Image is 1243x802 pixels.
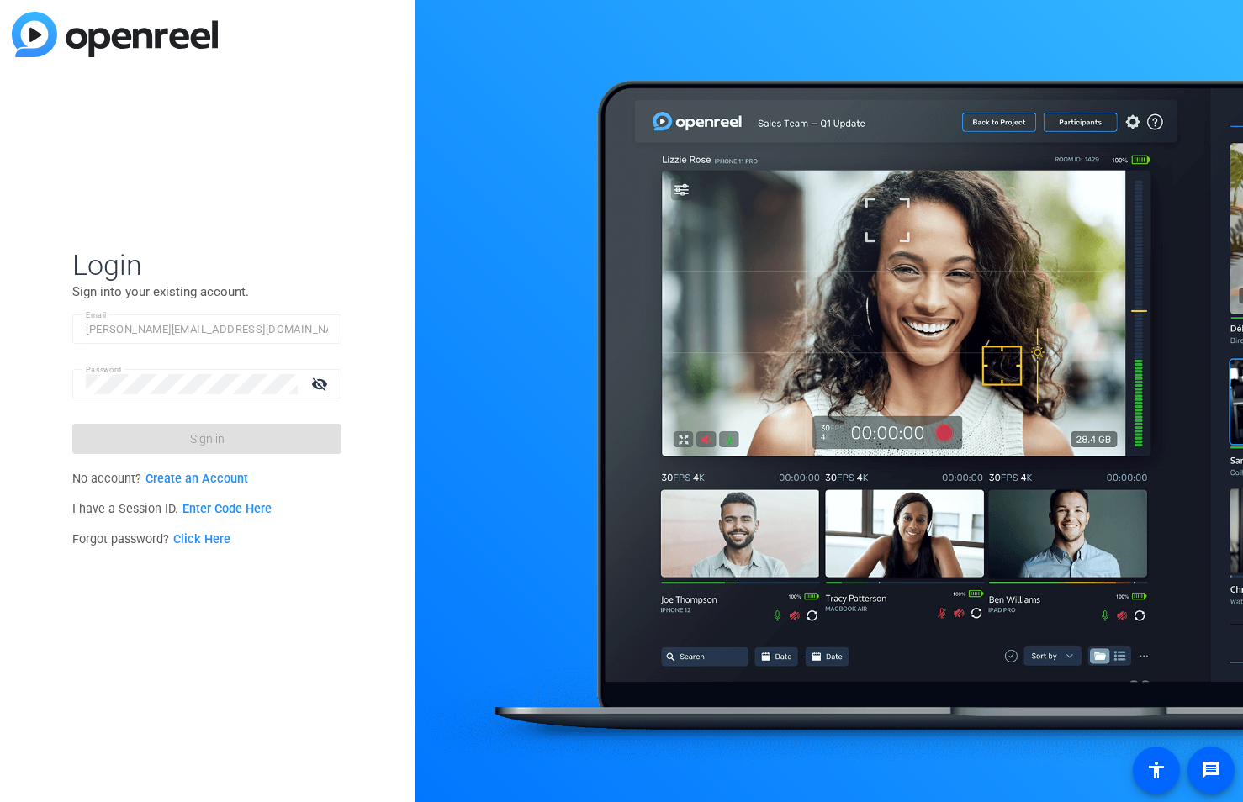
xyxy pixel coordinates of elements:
[145,472,248,486] a: Create an Account
[72,247,341,282] span: Login
[72,282,341,301] p: Sign into your existing account.
[1201,760,1221,780] mat-icon: message
[1146,760,1166,780] mat-icon: accessibility
[86,319,328,340] input: Enter Email Address
[86,310,107,319] mat-label: Email
[72,502,272,516] span: I have a Session ID.
[182,502,272,516] a: Enter Code Here
[301,372,341,396] mat-icon: visibility_off
[72,472,248,486] span: No account?
[173,532,230,546] a: Click Here
[86,365,122,374] mat-label: Password
[12,12,218,57] img: blue-gradient.svg
[72,532,230,546] span: Forgot password?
